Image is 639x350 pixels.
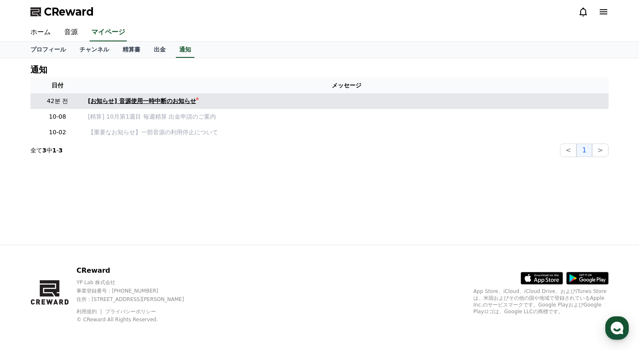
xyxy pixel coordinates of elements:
a: 通知 [176,42,194,58]
span: CReward [44,5,94,19]
a: 出金 [147,42,172,58]
div: [お知らせ] 音源使用一時中断のお知らせ [88,97,196,106]
a: プロフィール [24,42,73,58]
p: 全て 中 - [30,146,63,155]
strong: 3 [59,147,63,154]
p: 10-08 [34,112,81,121]
strong: 1 [52,147,57,154]
a: [精算] 10月第1週目 毎週精算 出金申請のご案内 [88,112,605,121]
p: 10-02 [34,128,81,137]
span: ホーム [22,280,37,287]
a: CReward [30,5,94,19]
button: > [592,144,609,157]
span: 設定 [131,280,141,287]
strong: 3 [42,147,46,154]
button: 1 [576,144,592,157]
a: 利用規約 [76,309,103,315]
p: 事業登録番号 : [PHONE_NUMBER] [76,288,199,294]
a: チャット [56,268,109,289]
a: ホーム [3,268,56,289]
p: 42분 전 [34,97,81,106]
a: プライバシーポリシー [105,309,156,315]
a: 【重要なお知らせ】一部音源の利用停止について [88,128,605,137]
p: © CReward All Rights Reserved. [76,316,199,323]
a: 音源 [57,24,85,41]
p: 住所 : [STREET_ADDRESS][PERSON_NAME] [76,296,199,303]
a: 設定 [109,268,162,289]
a: 精算書 [116,42,147,58]
p: App Store、iCloud、iCloud Drive、およびiTunes Storeは、米国およびその他の国や地域で登録されているApple Inc.のサービスマークです。Google P... [473,288,609,315]
a: マイページ [90,24,127,41]
a: ホーム [24,24,57,41]
p: YP Lab 株式会社 [76,279,199,286]
a: [お知らせ] 音源使用一時中断のお知らせ [88,97,605,106]
p: CReward [76,266,199,276]
a: チャンネル [73,42,116,58]
th: メッセージ [85,78,609,93]
button: < [560,144,576,157]
span: チャット [72,281,93,288]
h4: 通知 [30,65,47,74]
th: 日付 [30,78,85,93]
